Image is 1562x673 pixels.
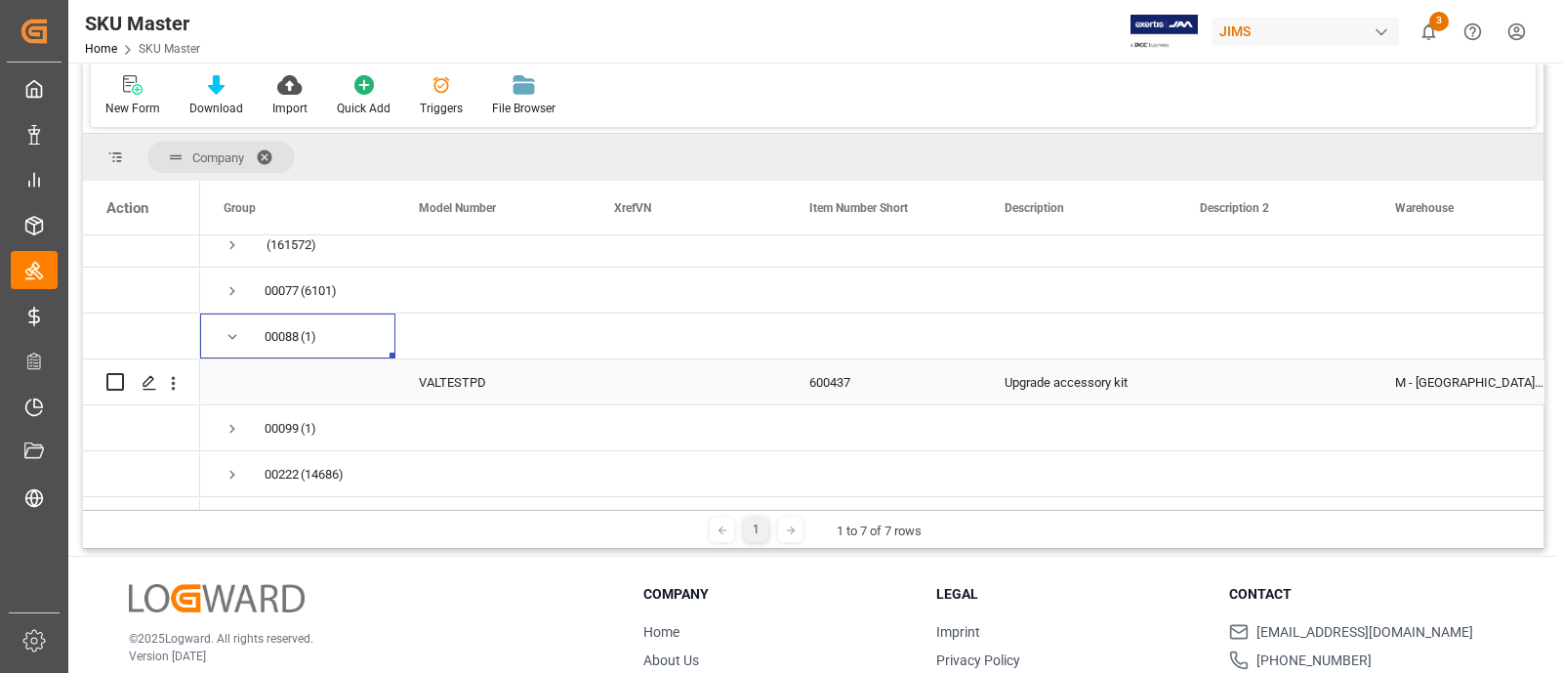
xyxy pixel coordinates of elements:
[106,199,148,217] div: Action
[643,652,699,668] a: About Us
[287,498,316,543] span: (243)
[83,222,200,268] div: Press SPACE to select this row.
[1005,201,1064,215] span: Description
[105,100,160,117] div: New Form
[83,405,200,451] div: Press SPACE to select this row.
[85,9,200,38] div: SKU Master
[1407,10,1451,54] button: show 3 new notifications
[1256,622,1473,643] span: [EMAIL_ADDRESS][DOMAIN_NAME]
[224,201,256,215] span: Group
[786,359,981,404] div: 600437
[301,269,337,314] span: (6101)
[265,498,285,543] div: 222
[301,406,316,451] span: (1)
[1200,201,1269,215] span: Description 2
[265,269,299,314] div: 00077
[1451,10,1495,54] button: Help Center
[189,100,243,117] div: Download
[420,100,463,117] div: Triggers
[83,268,200,314] div: Press SPACE to select this row.
[1212,13,1407,50] button: JIMS
[936,584,1205,605] h3: Legal
[395,359,591,404] div: VALTESTPD
[83,497,200,543] div: Press SPACE to select this row.
[643,624,679,640] a: Home
[265,406,299,451] div: 00099
[643,584,912,605] h3: Company
[419,201,496,215] span: Model Number
[936,652,1020,668] a: Privacy Policy
[1395,201,1454,215] span: Warehouse
[85,42,117,56] a: Home
[744,518,768,542] div: 1
[1229,584,1498,605] h3: Contact
[83,314,200,359] div: Press SPACE to select this row.
[492,100,555,117] div: File Browser
[267,223,316,268] span: (161572)
[981,359,1176,404] div: Upgrade accessory kit
[192,150,244,165] span: Company
[1130,15,1198,49] img: Exertis%20JAM%20-%20Email%20Logo.jpg_1722504956.jpg
[837,522,922,541] div: 1 to 7 of 7 rows
[1256,651,1372,671] span: [PHONE_NUMBER]
[1429,12,1449,31] span: 3
[129,630,595,648] p: © 2025 Logward. All rights reserved.
[129,648,595,665] p: Version [DATE]
[809,201,908,215] span: Item Number Short
[936,624,980,640] a: Imprint
[1212,18,1399,46] div: JIMS
[301,315,316,359] span: (1)
[83,359,200,405] div: Press SPACE to select this row.
[337,100,390,117] div: Quick Add
[265,315,299,359] div: 00088
[301,452,344,497] span: (14686)
[83,451,200,497] div: Press SPACE to select this row.
[129,584,305,612] img: Logward Logo
[265,452,299,497] div: 00222
[614,201,651,215] span: XrefVN
[272,100,308,117] div: Import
